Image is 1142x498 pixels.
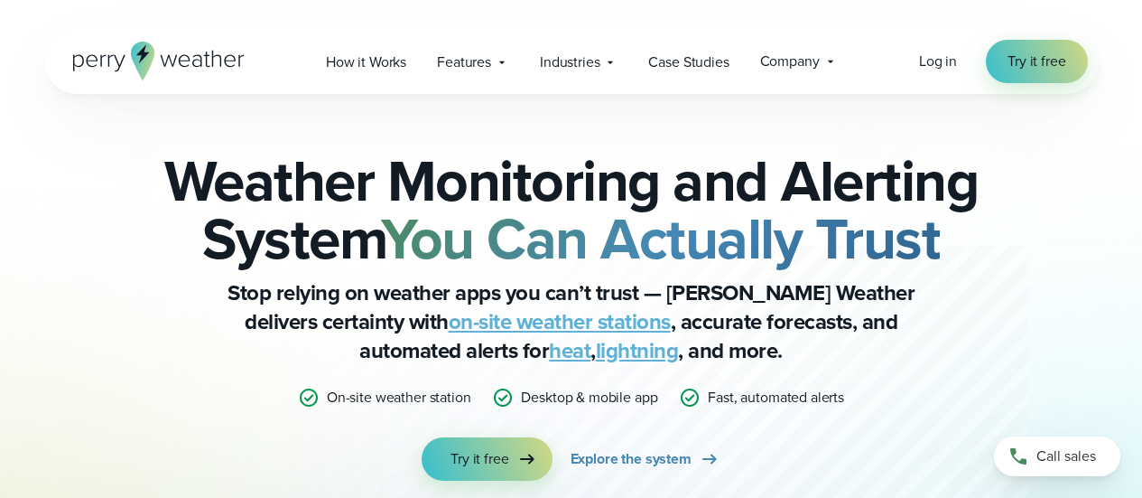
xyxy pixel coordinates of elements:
p: On-site weather station [327,387,470,409]
a: heat [549,334,590,367]
a: Try it free [986,40,1087,83]
span: Explore the system [571,448,692,470]
a: Call sales [994,437,1120,476]
a: Explore the system [571,437,720,481]
p: Desktop & mobile app [521,387,657,409]
span: Try it free [450,448,508,470]
a: Try it free [422,437,552,481]
span: Industries [540,52,599,73]
a: Case Studies [633,43,744,80]
a: on-site weather stations [449,305,671,338]
a: How it Works [311,43,422,80]
strong: You Can Actually Trust [381,196,940,281]
span: Case Studies [648,52,729,73]
span: Try it free [1007,51,1065,72]
span: Call sales [1036,446,1096,467]
span: Company [760,51,820,72]
a: lightning [596,334,679,367]
p: Stop relying on weather apps you can’t trust — [PERSON_NAME] Weather delivers certainty with , ac... [210,278,933,365]
h2: Weather Monitoring and Alerting System [135,152,1008,268]
a: Log in [919,51,957,72]
p: Fast, automated alerts [708,387,844,409]
span: Features [437,52,491,73]
span: How it Works [326,52,406,73]
span: Log in [919,51,957,71]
